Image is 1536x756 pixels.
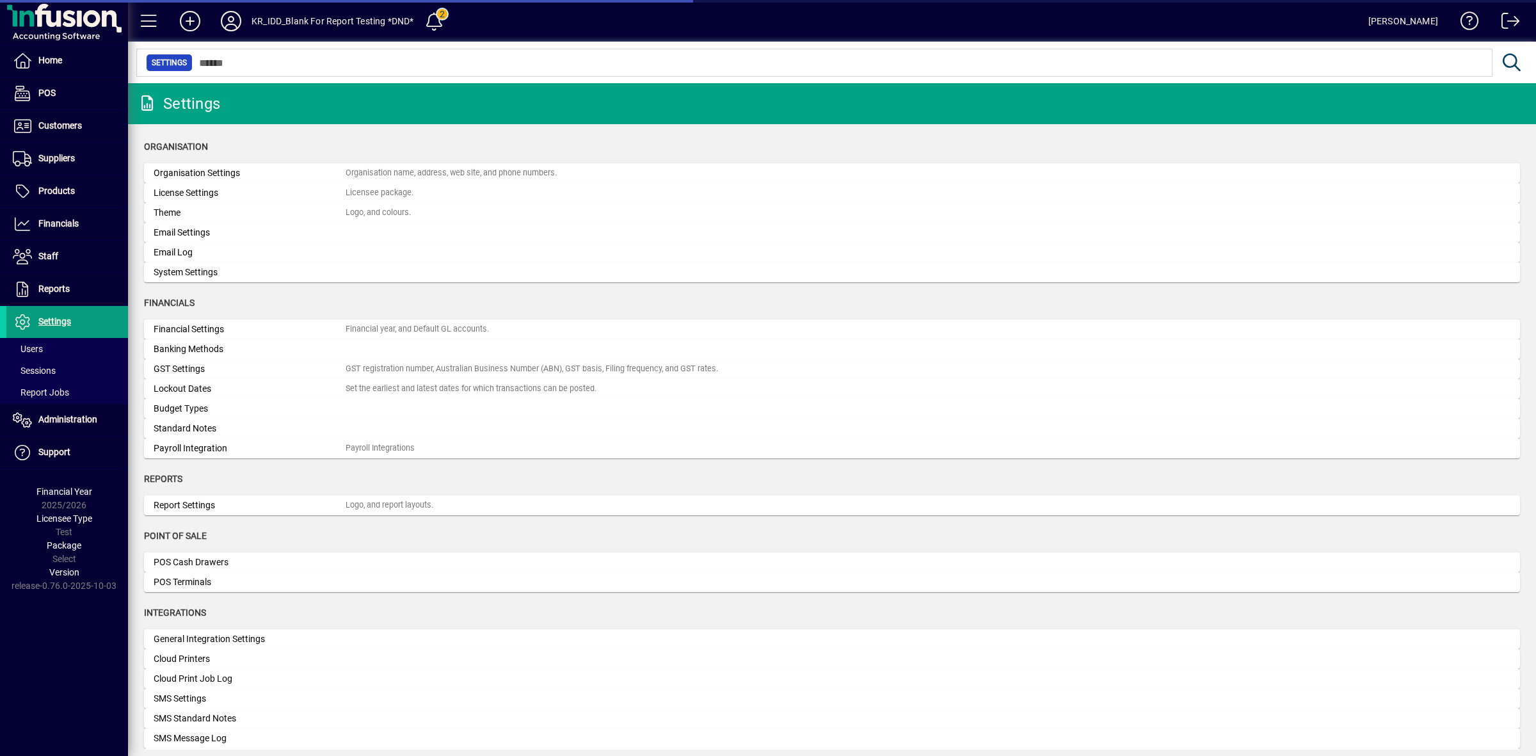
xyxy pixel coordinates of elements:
div: Report Settings [154,499,346,512]
div: Financial year, and Default GL accounts. [346,323,489,335]
a: License SettingsLicensee package. [144,183,1520,203]
a: POS Terminals [144,572,1520,592]
span: Products [38,186,75,196]
div: SMS Standard Notes [154,712,346,725]
div: Logo, and colours. [346,207,411,219]
span: Users [13,344,43,354]
a: POS Cash Drawers [144,552,1520,572]
span: Organisation [144,141,208,152]
button: Profile [211,10,252,33]
a: Logout [1492,3,1520,44]
a: Cloud Printers [144,649,1520,669]
div: GST Settings [154,362,346,376]
div: System Settings [154,266,346,279]
span: Staff [38,251,58,261]
span: Financials [38,218,79,229]
span: Administration [38,414,97,424]
a: Users [6,338,128,360]
span: Sessions [13,366,56,376]
span: Package [47,540,81,551]
div: Email Log [154,246,346,259]
span: Reports [144,474,182,484]
a: Report SettingsLogo, and report layouts. [144,495,1520,515]
a: Email Log [144,243,1520,262]
span: Reports [38,284,70,294]
a: Sessions [6,360,128,382]
span: Integrations [144,607,206,618]
button: Add [170,10,211,33]
a: POS [6,77,128,109]
span: Support [38,447,70,457]
a: Reports [6,273,128,305]
div: KR_IDD_Blank For Report Testing *DND* [252,11,413,31]
a: Standard Notes [144,419,1520,438]
div: Organisation Settings [154,166,346,180]
div: Standard Notes [154,422,346,435]
div: Banking Methods [154,342,346,356]
a: Knowledge Base [1451,3,1479,44]
div: Email Settings [154,226,346,239]
a: Products [6,175,128,207]
a: Payroll IntegrationPayroll Integrations [144,438,1520,458]
a: Email Settings [144,223,1520,243]
div: General Integration Settings [154,632,346,646]
a: Suppliers [6,143,128,175]
span: Settings [38,316,71,326]
div: Settings [138,93,220,114]
a: Financial SettingsFinancial year, and Default GL accounts. [144,319,1520,339]
div: Organisation name, address, web site, and phone numbers. [346,167,557,179]
div: Budget Types [154,402,346,415]
span: Financial Year [36,487,92,497]
span: Licensee Type [36,513,92,524]
a: Administration [6,404,128,436]
a: Customers [6,110,128,142]
div: [PERSON_NAME] [1368,11,1438,31]
div: SMS Message Log [154,732,346,745]
span: POS [38,88,56,98]
span: Suppliers [38,153,75,163]
span: Customers [38,120,82,131]
div: Logo, and report layouts. [346,499,433,511]
span: Point of Sale [144,531,207,541]
div: License Settings [154,186,346,200]
a: Budget Types [144,399,1520,419]
a: GST SettingsGST registration number, Australian Business Number (ABN), GST basis, Filing frequenc... [144,359,1520,379]
a: Organisation SettingsOrganisation name, address, web site, and phone numbers. [144,163,1520,183]
div: Cloud Printers [154,652,346,666]
div: POS Cash Drawers [154,556,346,569]
a: SMS Settings [144,689,1520,709]
div: Lockout Dates [154,382,346,396]
a: ThemeLogo, and colours. [144,203,1520,223]
div: Set the earliest and latest dates for which transactions can be posted. [346,383,596,395]
div: SMS Settings [154,692,346,705]
a: Cloud Print Job Log [144,669,1520,689]
div: Payroll Integrations [346,442,415,454]
div: Licensee package. [346,187,413,199]
a: Support [6,437,128,469]
span: Version [49,567,79,577]
a: SMS Standard Notes [144,709,1520,728]
span: Financials [144,298,195,308]
div: POS Terminals [154,575,346,589]
a: Report Jobs [6,382,128,403]
div: Cloud Print Job Log [154,672,346,686]
a: System Settings [144,262,1520,282]
div: GST registration number, Australian Business Number (ABN), GST basis, Filing frequency, and GST r... [346,363,718,375]
span: Settings [152,56,187,69]
div: Payroll Integration [154,442,346,455]
div: Financial Settings [154,323,346,336]
a: Financials [6,208,128,240]
a: General Integration Settings [144,629,1520,649]
span: Report Jobs [13,387,69,398]
a: Banking Methods [144,339,1520,359]
div: Theme [154,206,346,220]
a: SMS Message Log [144,728,1520,748]
a: Staff [6,241,128,273]
span: Home [38,55,62,65]
a: Lockout DatesSet the earliest and latest dates for which transactions can be posted. [144,379,1520,399]
a: Home [6,45,128,77]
